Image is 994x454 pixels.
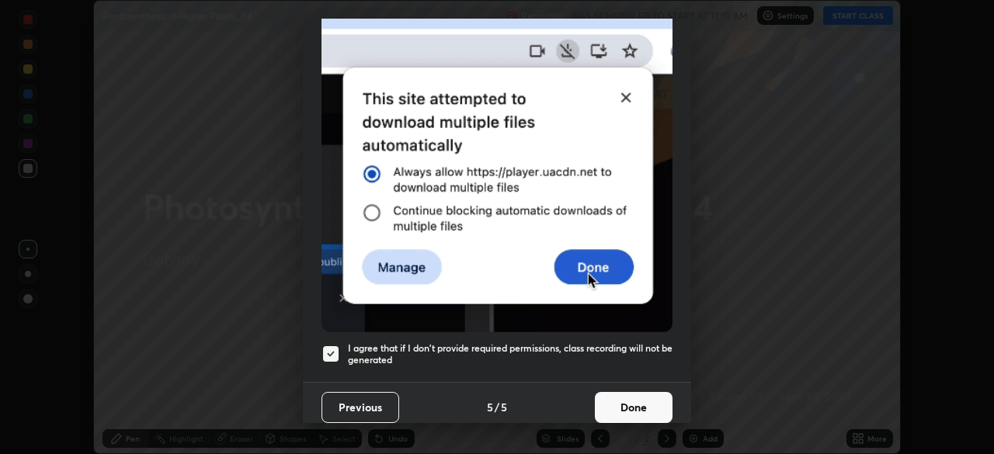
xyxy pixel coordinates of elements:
[487,399,493,415] h4: 5
[348,342,673,366] h5: I agree that if I don't provide required permissions, class recording will not be generated
[595,392,673,423] button: Done
[321,392,399,423] button: Previous
[501,399,507,415] h4: 5
[495,399,499,415] h4: /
